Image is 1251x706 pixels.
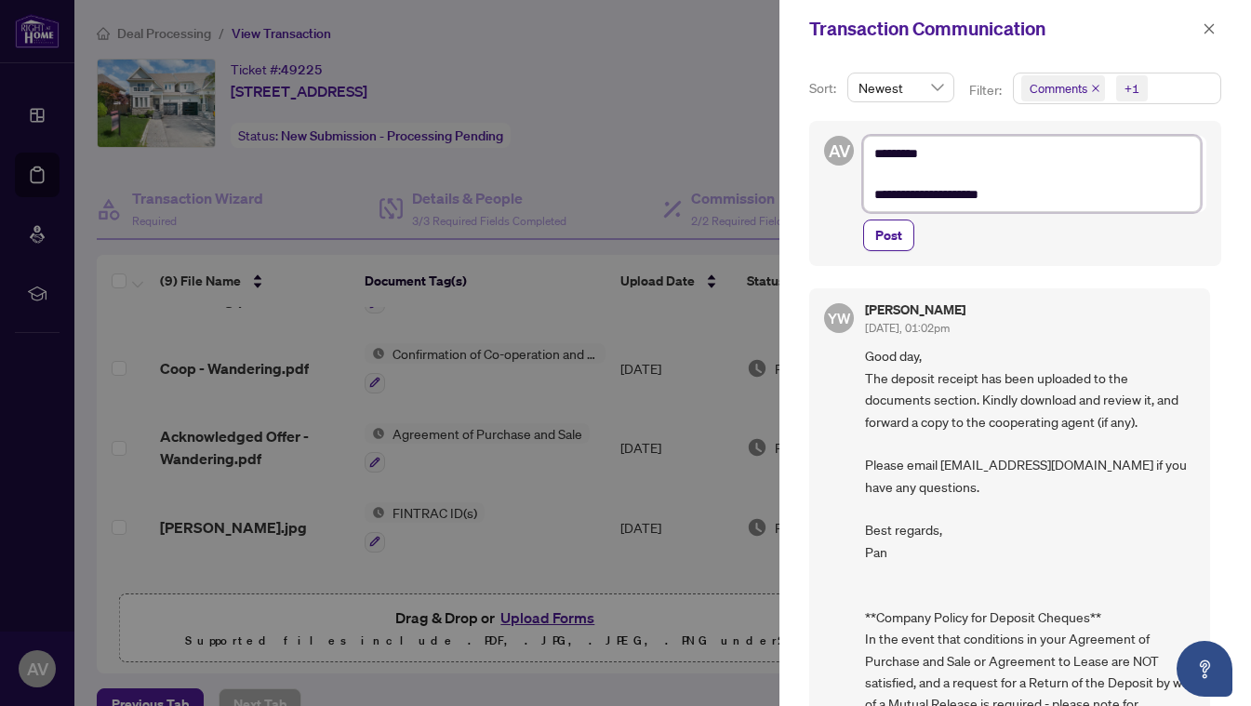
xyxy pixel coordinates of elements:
[1177,641,1232,697] button: Open asap
[969,80,1005,100] p: Filter:
[858,73,943,101] span: Newest
[865,303,965,316] h5: [PERSON_NAME]
[1030,79,1087,98] span: Comments
[865,321,950,335] span: [DATE], 01:02pm
[1203,22,1216,35] span: close
[828,307,851,329] span: YW
[875,220,902,250] span: Post
[809,15,1197,43] div: Transaction Communication
[863,220,914,251] button: Post
[829,138,850,164] span: AV
[1021,75,1105,101] span: Comments
[809,78,840,99] p: Sort:
[1125,79,1139,98] div: +1
[1091,84,1100,93] span: close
